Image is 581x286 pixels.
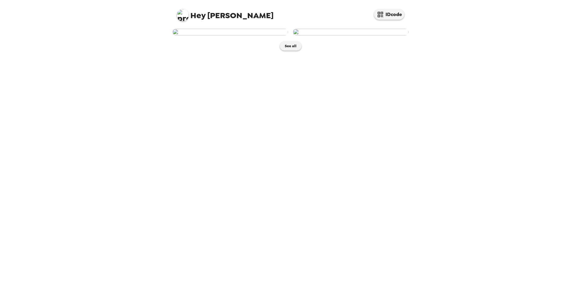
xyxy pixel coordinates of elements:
[177,9,189,21] img: profile pic
[190,10,205,21] span: Hey
[172,29,288,35] img: user-273150
[293,29,409,35] img: user-272404
[280,41,301,51] button: See all
[177,6,274,20] span: [PERSON_NAME]
[374,9,404,20] button: IDcode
